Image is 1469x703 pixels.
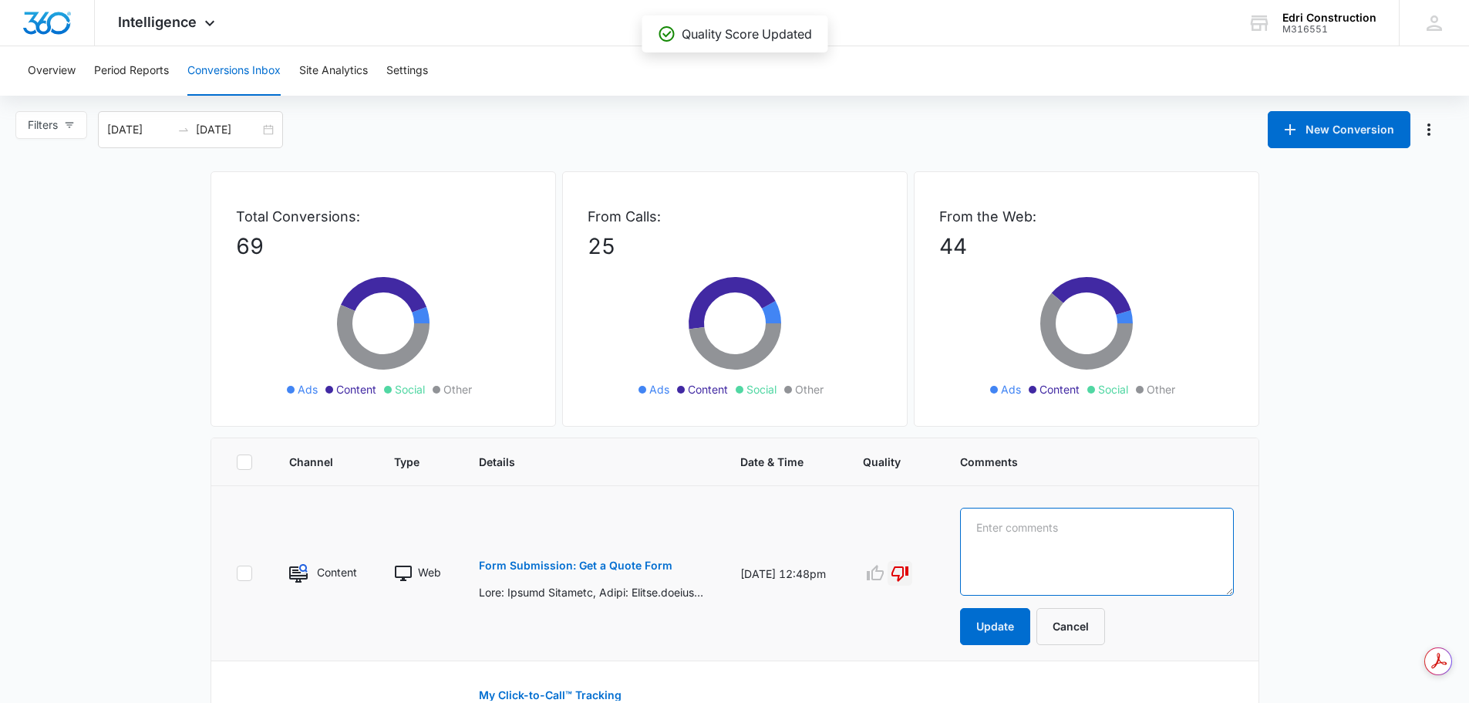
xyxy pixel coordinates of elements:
[298,381,318,397] span: Ads
[1417,117,1441,142] button: Manage Numbers
[94,46,169,96] button: Period Reports
[960,454,1211,470] span: Comments
[15,111,87,139] button: Filters
[1039,381,1080,397] span: Content
[336,381,376,397] span: Content
[394,454,419,470] span: Type
[722,486,844,661] td: [DATE] 12:48pm
[236,230,531,262] p: 69
[649,381,669,397] span: Ads
[479,690,622,701] p: My Click-to-Call™ Tracking
[1001,381,1021,397] span: Ads
[177,123,190,136] span: to
[1098,381,1128,397] span: Social
[939,230,1234,262] p: 44
[795,381,824,397] span: Other
[588,230,882,262] p: 25
[118,14,197,30] span: Intelligence
[28,46,76,96] button: Overview
[177,123,190,136] span: swap-right
[939,206,1234,227] p: From the Web:
[299,46,368,96] button: Site Analytics
[1282,24,1376,35] div: account id
[107,121,171,138] input: Start date
[863,454,901,470] span: Quality
[588,206,882,227] p: From Calls:
[317,564,357,580] p: Content
[746,381,777,397] span: Social
[740,454,804,470] span: Date & Time
[479,584,703,600] p: Lore: Ipsumd Sitametc, Adipi: Elitse.doeiusmodtemporin@utlab.etd, Magna: 1210512388, Aliq Enimadm...
[187,46,281,96] button: Conversions Inbox
[479,560,672,571] p: Form Submission: Get a Quote Form
[418,564,441,580] p: Web
[960,608,1030,645] button: Update
[236,206,531,227] p: Total Conversions:
[443,381,472,397] span: Other
[28,117,58,134] span: Filters
[1036,608,1105,645] button: Cancel
[688,381,728,397] span: Content
[395,381,425,397] span: Social
[1268,111,1410,148] button: New Conversion
[479,547,672,584] button: Form Submission: Get a Quote Form
[196,121,260,138] input: End date
[386,46,428,96] button: Settings
[1282,12,1376,24] div: account name
[289,454,335,470] span: Channel
[479,454,681,470] span: Details
[1147,381,1175,397] span: Other
[682,25,812,43] p: Quality Score Updated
